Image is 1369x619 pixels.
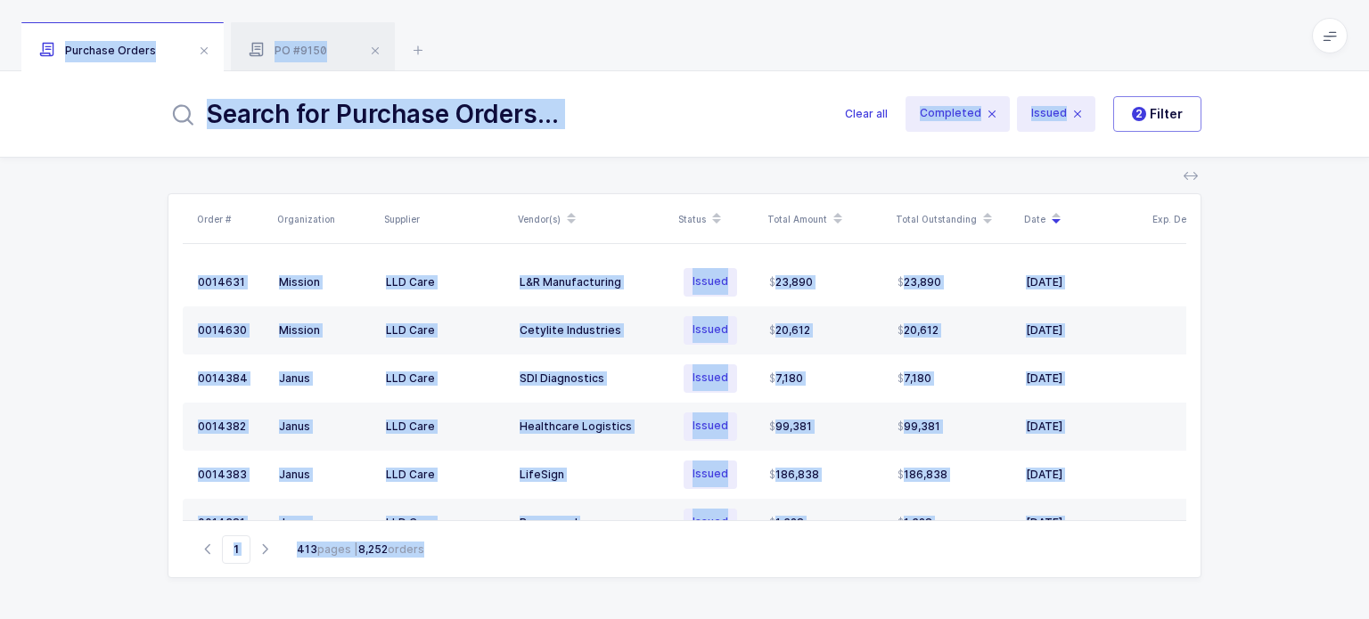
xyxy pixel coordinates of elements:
[1026,275,1140,289] div: [DATE]
[168,93,824,135] input: Search for Purchase Orders...
[769,468,819,482] span: 186,838
[39,44,156,57] span: Purchase Orders
[249,44,327,57] span: PO #9150
[520,516,666,530] div: Brownmed
[767,204,885,234] div: Total Amount
[769,516,804,530] span: 1,628
[898,371,931,386] span: 7,180
[386,275,505,289] div: LLD Care
[198,516,265,530] a: 0014381
[198,419,265,434] a: 0014382
[1026,468,1140,482] div: [DATE]
[386,371,505,386] div: LLD Care
[769,419,812,434] span: 99,381
[386,468,505,482] div: LLD Care
[279,468,372,482] div: Janus
[898,275,941,289] span: 23,890
[279,371,372,386] div: Janus
[845,93,888,135] button: Clear all
[384,212,507,226] div: Supplier
[279,419,372,434] div: Janus
[198,371,265,386] a: 0014384
[1017,96,1095,132] span: Issued
[898,419,940,434] span: 99,381
[684,316,737,345] span: Issued
[518,204,668,234] div: Vendor(s)
[1026,323,1140,338] div: [DATE]
[297,542,424,558] div: pages | orders
[1132,105,1183,123] span: Filter
[520,323,666,338] div: Cetylite Industries
[898,323,939,338] span: 20,612
[898,516,932,530] span: 1,628
[386,516,505,530] div: LLD Care
[898,468,947,482] span: 186,838
[1024,204,1142,234] div: Date
[684,364,737,393] span: Issued
[1132,107,1146,121] sup: 2
[678,204,757,234] div: Status
[769,323,810,338] span: 20,612
[197,212,266,226] div: Order #
[279,516,372,530] div: Janus
[222,535,250,564] span: Go to
[1026,371,1140,386] div: [DATE]
[277,212,373,226] div: Organization
[520,371,666,386] div: SDI Diagnostics
[906,96,1010,132] span: Completed
[1113,96,1201,132] button: 2Filter
[386,419,505,434] div: LLD Care
[845,105,888,123] span: Clear all
[297,542,317,556] b: 413
[198,275,265,289] a: 0014631
[520,419,666,434] div: Healthcare Logistics
[198,468,265,482] a: 0014383
[896,204,1013,234] div: Total Outstanding
[358,542,388,556] b: 8,252
[769,371,803,386] span: 7,180
[684,268,737,297] span: Issued
[279,275,372,289] div: Mission
[386,323,505,338] div: LLD Care
[684,460,737,489] span: Issued
[1026,516,1140,530] div: [DATE]
[279,323,372,338] div: Mission
[520,275,666,289] div: L&R Manufacturing
[520,468,666,482] div: LifeSign
[198,323,265,338] a: 0014630
[684,509,737,537] span: Issued
[1026,419,1140,434] div: [DATE]
[1152,204,1270,234] div: Exp. Delivery Date
[684,412,737,441] span: Issued
[769,275,813,289] span: 23,890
